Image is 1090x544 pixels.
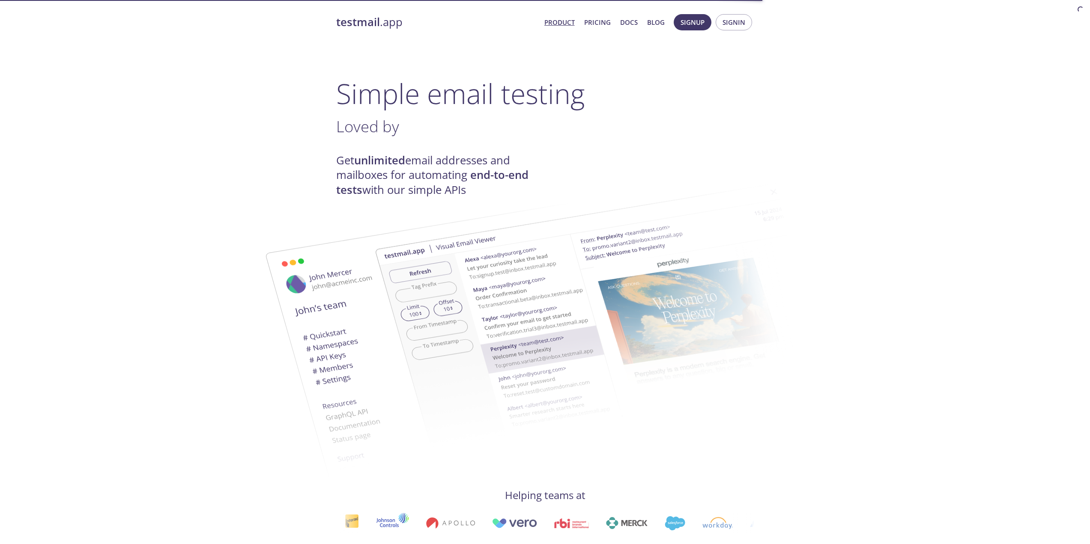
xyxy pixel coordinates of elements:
a: Blog [647,17,665,28]
h4: Helping teams at [336,488,754,502]
img: workday [701,517,732,529]
strong: end-to-end tests [336,167,529,197]
a: Product [544,17,575,28]
button: Signin [716,14,752,30]
strong: unlimited [354,153,405,168]
img: rbi [553,518,588,528]
a: testmail.app [336,15,538,30]
a: Docs [620,17,638,28]
h4: Get email addresses and mailboxes for automating with our simple APIs [336,153,545,197]
strong: testmail [336,15,380,30]
img: merck [604,517,646,529]
a: Pricing [584,17,611,28]
img: testmail-email-viewer [375,170,837,460]
h1: Simple email testing [336,77,754,110]
button: Signup [674,14,711,30]
span: Signin [723,17,745,28]
span: Loved by [336,116,399,137]
img: salesforce [663,516,684,530]
img: johnsoncontrols [374,513,407,533]
img: apollo [424,517,473,529]
span: Signup [681,17,705,28]
img: vero [490,518,536,528]
img: testmail-email-viewer [233,198,696,488]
